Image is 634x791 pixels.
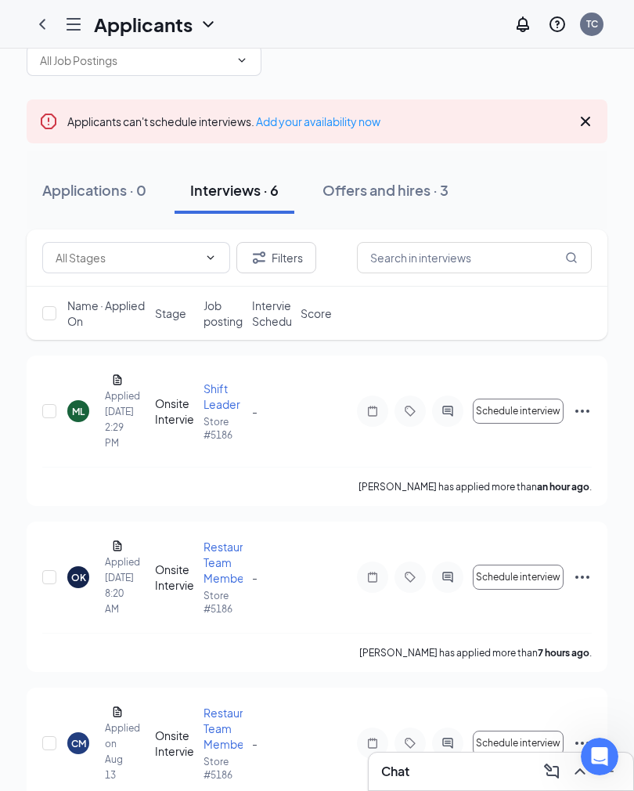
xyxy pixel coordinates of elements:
[363,571,382,583] svg: Note
[190,180,279,200] div: Interviews · 6
[548,15,567,34] svg: QuestionInfo
[573,734,592,753] svg: Ellipses
[40,52,229,69] input: All Job Postings
[252,404,258,418] span: -
[537,481,589,493] b: an hour ago
[476,406,560,417] span: Schedule interview
[542,762,561,781] svg: ComposeMessage
[204,540,260,585] span: Restaurant Team Member
[573,568,592,587] svg: Ellipses
[236,242,316,273] button: Filter Filters
[401,737,420,749] svg: Tag
[363,405,382,417] svg: Note
[301,305,332,321] span: Score
[155,305,186,321] span: Stage
[105,721,113,783] div: Applied on Aug 13
[111,540,124,552] svg: Document
[256,114,380,128] a: Add your availability now
[252,736,258,750] span: -
[204,415,243,442] p: Store #5186
[401,571,420,583] svg: Tag
[105,554,113,617] div: Applied [DATE] 8:20 AM
[204,298,243,329] span: Job posting
[39,112,58,131] svg: Error
[363,737,382,749] svg: Note
[539,759,564,784] button: ComposeMessage
[72,405,85,418] div: ML
[64,15,83,34] svg: Hamburger
[155,728,194,759] div: Onsite Interview
[357,242,592,273] input: Search in interviews
[199,15,218,34] svg: ChevronDown
[105,388,113,451] div: Applied [DATE] 2:29 PM
[476,572,560,583] span: Schedule interview
[71,737,86,750] div: CM
[573,402,592,421] svg: Ellipses
[381,763,409,780] h3: Chat
[204,251,217,264] svg: ChevronDown
[473,399,564,424] button: Schedule interview
[236,54,248,67] svg: ChevronDown
[67,114,380,128] span: Applicants can't schedule interviews.
[567,759,593,784] button: ChevronUp
[56,249,198,266] input: All Stages
[204,381,240,411] span: Shift Leader
[473,565,564,590] button: Schedule interview
[586,17,598,31] div: TC
[571,762,589,781] svg: ChevronUp
[322,180,448,200] div: Offers and hires · 3
[71,571,86,584] div: OK
[359,646,592,659] p: [PERSON_NAME] has applied more than .
[513,15,532,34] svg: Notifications
[204,706,260,751] span: Restaurant Team Member
[155,562,194,593] div: Onsite Interview
[576,112,595,131] svg: Cross
[401,405,420,417] svg: Tag
[250,248,268,267] svg: Filter
[438,405,457,417] svg: ActiveChat
[565,251,578,264] svg: MagnifyingGlass
[581,738,618,775] iframe: Intercom live chat
[94,11,193,38] h1: Applicants
[42,180,146,200] div: Applications · 0
[204,755,243,782] p: Store #5186
[358,480,592,493] p: [PERSON_NAME] has applied more than .
[252,570,258,584] span: -
[33,15,52,34] svg: ChevronLeft
[538,647,589,659] b: 7 hours ago
[252,298,301,329] span: Interview Schedule
[476,738,560,749] span: Schedule interview
[438,737,457,749] svg: ActiveChat
[204,589,243,616] p: Store #5186
[67,298,146,329] span: Name · Applied On
[438,571,457,583] svg: ActiveChat
[111,374,124,386] svg: Document
[473,731,564,756] button: Schedule interview
[155,395,194,427] div: Onsite Interview
[111,706,124,718] svg: Document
